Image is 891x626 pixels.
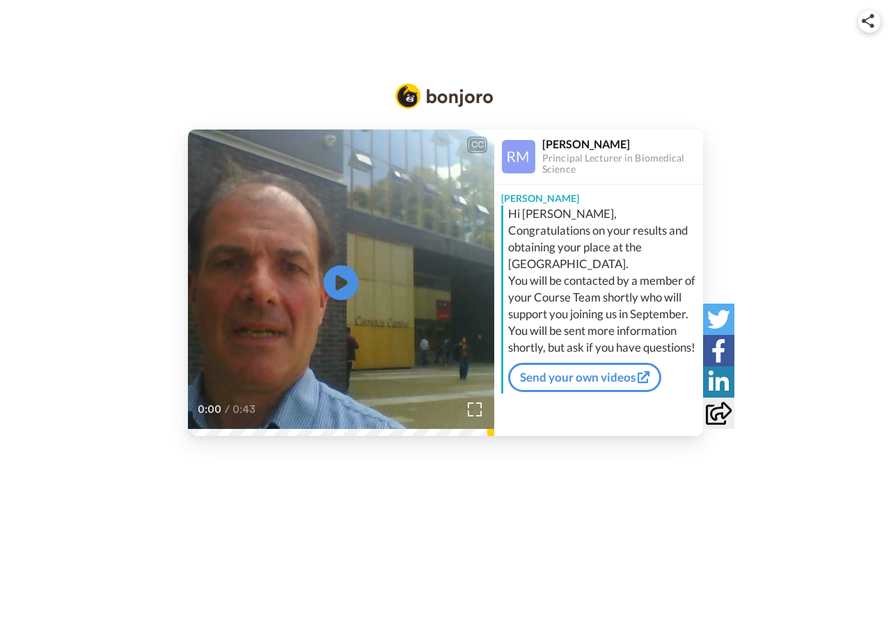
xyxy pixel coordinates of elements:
div: CC [468,138,486,152]
img: ic_share.svg [862,14,874,28]
span: 0:00 [198,401,222,418]
span: / [225,401,230,418]
div: [PERSON_NAME] [542,137,702,150]
img: Profile Image [502,140,535,173]
div: Principal Lecturer in Biomedical Science [542,152,702,176]
div: Hi [PERSON_NAME], Congratulations on your results and obtaining your place at the [GEOGRAPHIC_DAT... [508,205,700,356]
span: 0:43 [232,401,257,418]
img: Full screen [468,402,482,416]
img: Bonjoro Logo [395,84,493,109]
a: Send your own videos [508,363,661,392]
div: [PERSON_NAME] [494,185,703,205]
